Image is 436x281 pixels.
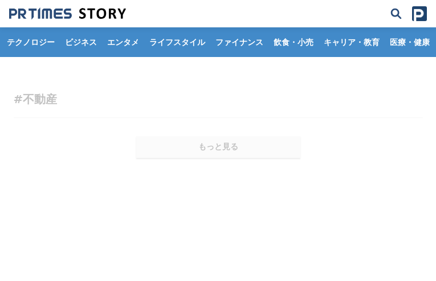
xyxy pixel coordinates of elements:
a: ファイナンス [211,27,268,57]
span: 飲食・小売 [269,37,318,47]
img: prtimes [412,6,427,21]
a: テクノロジー [2,27,59,57]
a: ライフスタイル [145,27,210,57]
img: 成果の裏側にあるストーリーをメディアに届ける [9,7,126,20]
a: 医療・健康 [385,27,434,57]
a: キャリア・教育 [319,27,384,57]
a: エンタメ [103,27,144,57]
a: ビジネス [60,27,101,57]
a: 成果の裏側にあるストーリーをメディアに届ける 成果の裏側にあるストーリーをメディアに届ける [9,7,126,20]
span: ライフスタイル [145,37,210,47]
span: テクノロジー [2,37,59,47]
span: ファイナンス [211,37,268,47]
span: ビジネス [60,37,101,47]
a: 飲食・小売 [269,27,318,57]
span: エンタメ [103,37,144,47]
span: 医療・健康 [385,37,434,47]
span: キャリア・教育 [319,37,384,47]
